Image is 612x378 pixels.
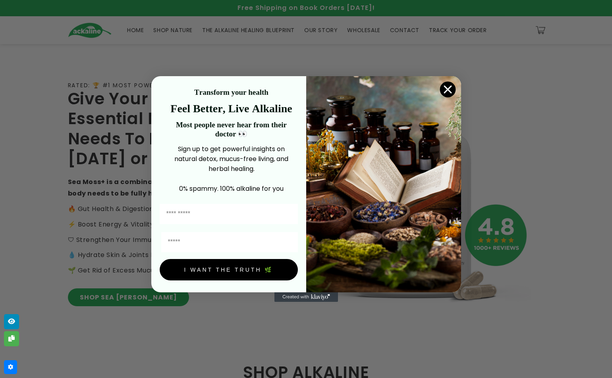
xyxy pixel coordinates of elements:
strong: Transform your health [194,88,268,96]
strong: Most people never hear from their doctor 👀 [176,121,287,138]
p: 0% spammy. 100% alkaline for you [165,184,298,194]
button: Close dialog [439,81,456,98]
a: Created with Klaviyo - opens in a new tab [274,292,338,302]
input: Email [161,232,298,252]
button: I WANT THE TRUTH 🌿 [160,259,298,280]
img: 4a4a186a-b914-4224-87c7-990d8ecc9bca.jpeg [306,76,461,292]
strong: Feel Better, Live Alkaline [170,102,292,115]
p: Sign up to get powerful insights on natural detox, mucus-free living, and herbal healing. [165,144,298,174]
input: First Name [160,204,298,224]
